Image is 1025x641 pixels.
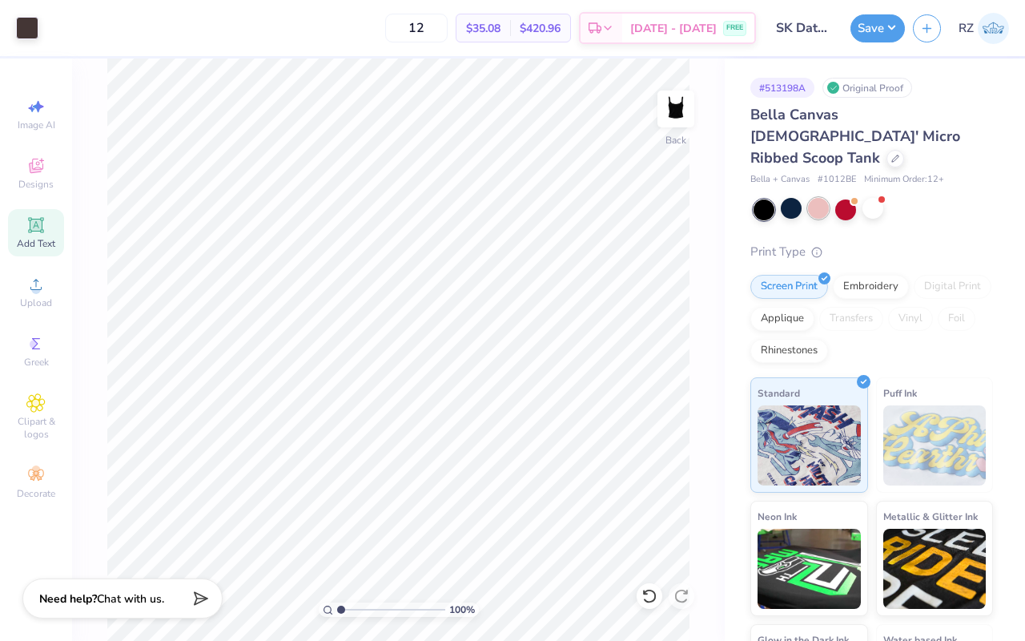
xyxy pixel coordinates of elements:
input: Untitled Design [764,12,842,44]
div: Applique [750,307,814,331]
span: $35.08 [466,20,500,37]
span: Puff Ink [883,385,917,401]
span: RZ [959,19,974,38]
div: Digital Print [914,275,991,299]
span: Decorate [17,487,55,500]
div: Print Type [750,243,993,261]
div: Rhinestones [750,339,828,363]
span: FREE [726,22,743,34]
div: Screen Print [750,275,828,299]
span: Clipart & logos [8,415,64,441]
span: [DATE] - [DATE] [630,20,717,37]
img: Metallic & Glitter Ink [883,529,987,609]
button: Save [850,14,905,42]
img: Rachel Zimmerman [978,13,1009,44]
a: RZ [959,13,1009,44]
span: Metallic & Glitter Ink [883,508,978,525]
span: Minimum Order: 12 + [864,173,944,187]
span: Bella + Canvas [750,173,810,187]
img: Back [660,93,692,125]
span: $420.96 [520,20,561,37]
span: Standard [758,385,800,401]
span: Designs [18,178,54,191]
img: Neon Ink [758,529,861,609]
div: Vinyl [888,307,933,331]
span: Greek [24,356,49,369]
span: Add Text [17,237,55,250]
span: Image AI [18,119,55,131]
input: – – [385,14,448,42]
div: Transfers [819,307,883,331]
div: Foil [938,307,975,331]
div: Back [665,133,686,147]
div: # 513198A [750,78,814,98]
span: Neon Ink [758,508,797,525]
span: Chat with us. [97,591,164,607]
span: Bella Canvas [DEMOGRAPHIC_DATA]' Micro Ribbed Scoop Tank [750,105,960,167]
strong: Need help? [39,591,97,607]
div: Embroidery [833,275,909,299]
span: Upload [20,296,52,309]
img: Standard [758,405,861,486]
img: Puff Ink [883,405,987,486]
div: Original Proof [822,78,912,98]
span: 100 % [449,603,475,617]
span: # 1012BE [818,173,856,187]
